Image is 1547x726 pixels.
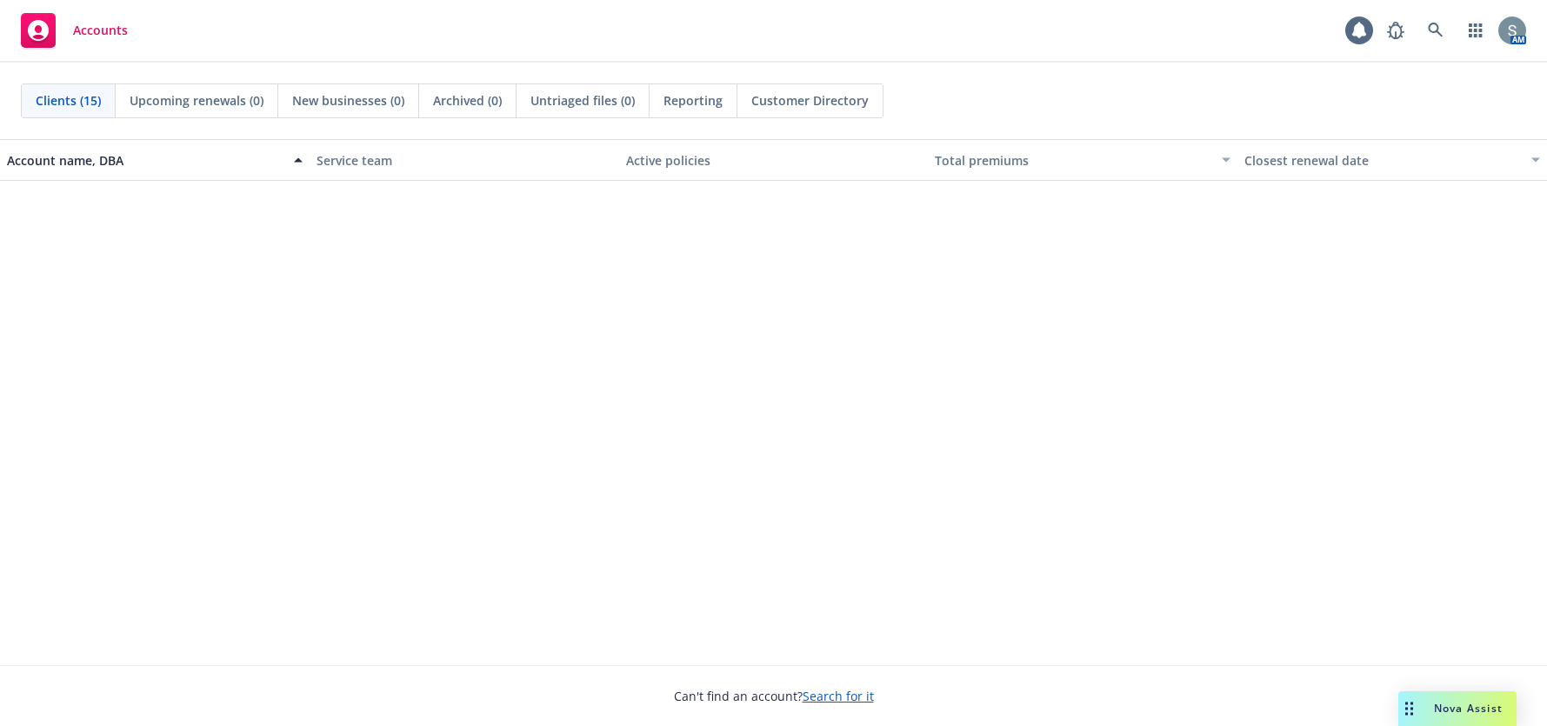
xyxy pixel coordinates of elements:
span: Untriaged files (0) [530,91,635,110]
a: Report a Bug [1378,13,1413,48]
div: Service team [317,151,612,170]
span: Reporting [663,91,723,110]
span: Can't find an account? [674,687,874,705]
button: Closest renewal date [1237,139,1547,181]
a: Search for it [803,688,874,704]
button: Active policies [619,139,929,181]
img: photo [1498,17,1526,44]
button: Service team [310,139,619,181]
div: Account name, DBA [7,151,283,170]
span: Nova Assist [1434,701,1503,716]
button: Nova Assist [1398,691,1517,726]
div: Closest renewal date [1244,151,1521,170]
div: Total premiums [935,151,1211,170]
a: Switch app [1458,13,1493,48]
a: Search [1418,13,1453,48]
span: New businesses (0) [292,91,404,110]
a: Accounts [14,6,135,55]
button: Total premiums [928,139,1237,181]
span: Accounts [73,23,128,37]
span: Customer Directory [751,91,869,110]
div: Drag to move [1398,691,1420,726]
span: Clients (15) [36,91,101,110]
span: Archived (0) [433,91,502,110]
span: Upcoming renewals (0) [130,91,263,110]
div: Active policies [626,151,922,170]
